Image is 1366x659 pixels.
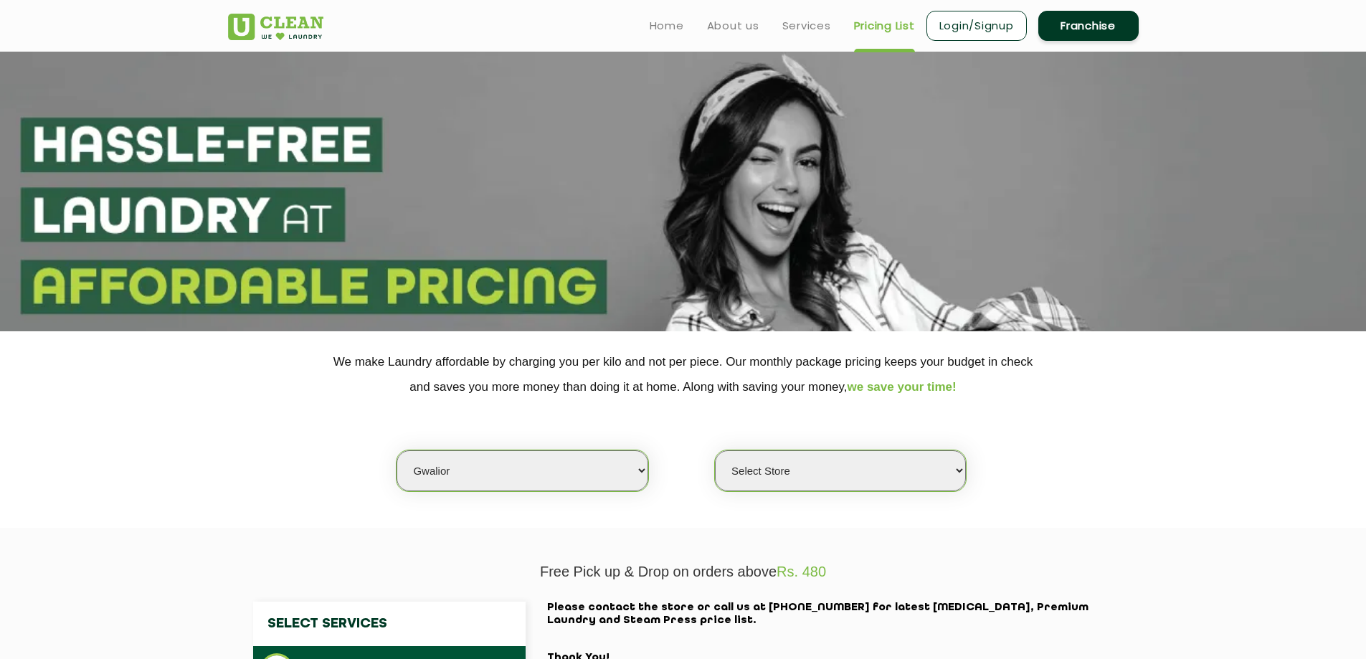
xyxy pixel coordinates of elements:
[228,14,323,40] img: UClean Laundry and Dry Cleaning
[228,349,1139,399] p: We make Laundry affordable by charging you per kilo and not per piece. Our monthly package pricin...
[650,17,684,34] a: Home
[253,602,526,646] h4: Select Services
[707,17,759,34] a: About us
[777,564,826,579] span: Rs. 480
[926,11,1027,41] a: Login/Signup
[782,17,831,34] a: Services
[228,564,1139,580] p: Free Pick up & Drop on orders above
[854,17,915,34] a: Pricing List
[848,380,957,394] span: we save your time!
[1038,11,1139,41] a: Franchise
